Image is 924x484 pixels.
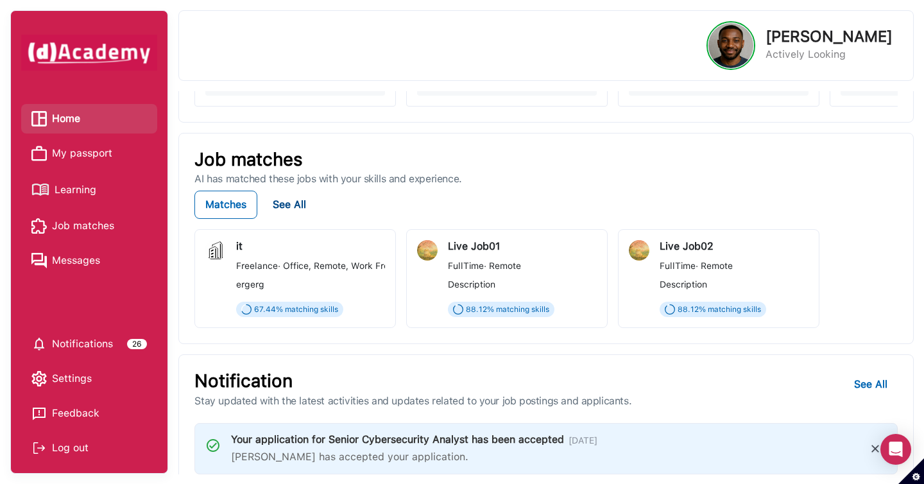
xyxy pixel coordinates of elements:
[766,29,893,44] p: [PERSON_NAME]
[629,240,649,261] img: jobi
[194,149,898,171] p: Job matches
[236,279,385,290] div: ergerg
[31,406,47,421] img: feedback
[52,216,114,236] span: Job matches
[417,240,438,261] img: jobi
[31,178,147,201] a: Learning iconLearning
[127,339,147,349] div: 26
[31,111,47,126] img: Home icon
[280,261,457,271] span: Office, Remote, Work From Home, Hybrid
[31,218,47,234] img: Job matches icon
[236,240,385,252] div: it
[448,257,597,275] div: ·
[569,432,597,449] span: [DATE]
[254,305,338,314] span: 67.44 % matching skills
[31,438,147,458] div: Log out
[660,240,809,252] div: Live Job02
[194,173,898,186] p: AI has matched these jobs with your skills and experience.
[31,404,147,423] a: Feedback
[660,257,809,275] div: ·
[864,437,887,460] img: Close Icon
[262,191,316,219] button: See All
[660,279,809,290] div: Description
[31,336,47,352] img: setting
[31,371,47,386] img: setting
[194,395,631,408] p: Stay updated with the latest activities and updates related to your job postings and applicants.
[31,253,47,268] img: Messages icon
[678,305,761,314] span: 88.12 % matching skills
[52,334,113,354] span: Notifications
[52,109,80,128] span: Home
[448,261,484,271] span: FullTime
[194,370,631,392] p: Notification
[448,279,597,290] div: Description
[31,216,147,236] a: Job matches iconJob matches
[660,261,696,271] span: FullTime
[205,196,246,214] div: Matches
[52,251,100,270] span: Messages
[854,376,887,393] div: See All
[31,144,147,163] a: My passport iconMy passport
[273,196,306,214] div: See All
[448,240,597,252] div: Live Job01
[486,261,521,271] span: Remote
[55,180,96,200] span: Learning
[236,261,278,271] span: Freelance
[52,144,112,163] span: My passport
[31,178,49,201] img: Learning icon
[31,251,147,270] a: Messages iconMessages
[205,438,221,453] img: Left Image
[205,240,226,261] img: jobi
[31,146,47,161] img: My passport icon
[880,434,911,465] div: Open Intercom Messenger
[231,449,853,465] p: [PERSON_NAME] has accepted your application.
[194,191,257,219] button: Matches
[31,440,47,456] img: Log out
[898,458,924,484] button: Set cookie preferences
[31,109,147,128] a: Home iconHome
[21,35,157,71] img: dAcademy
[844,370,898,399] button: See All
[698,261,733,271] span: Remote
[231,432,564,447] p: Your application for Senior Cybersecurity Analyst has been accepted
[236,257,385,275] div: ·
[766,47,893,62] p: Actively Looking
[708,23,753,68] img: Profile
[52,369,92,388] span: Settings
[466,305,549,314] span: 88.12 % matching skills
